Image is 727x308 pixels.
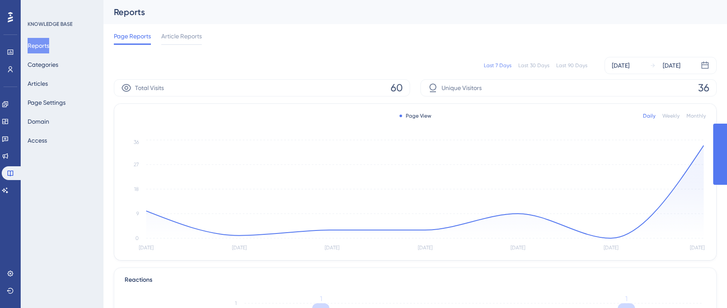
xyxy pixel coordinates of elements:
[28,38,49,53] button: Reports
[698,81,709,95] span: 36
[691,274,717,300] iframe: UserGuiding AI Assistant Launcher
[511,245,525,251] tspan: [DATE]
[28,114,49,129] button: Domain
[114,31,151,41] span: Page Reports
[400,112,431,119] div: Page View
[690,245,705,251] tspan: [DATE]
[686,112,706,119] div: Monthly
[320,295,322,303] tspan: 1
[161,31,202,41] span: Article Reports
[134,139,139,145] tspan: 36
[612,60,630,71] div: [DATE]
[139,245,154,251] tspan: [DATE]
[325,245,339,251] tspan: [DATE]
[125,275,706,285] div: Reactions
[28,76,48,91] button: Articles
[418,245,432,251] tspan: [DATE]
[135,83,164,93] span: Total Visits
[518,62,549,69] div: Last 30 Days
[28,57,58,72] button: Categories
[643,112,655,119] div: Daily
[556,62,587,69] div: Last 90 Days
[136,211,139,217] tspan: 9
[663,60,680,71] div: [DATE]
[232,245,247,251] tspan: [DATE]
[135,235,139,241] tspan: 0
[28,21,72,28] div: KNOWLEDGE BASE
[134,162,139,168] tspan: 27
[235,300,237,306] tspan: 1
[662,112,680,119] div: Weekly
[28,95,66,110] button: Page Settings
[625,295,627,303] tspan: 1
[484,62,511,69] div: Last 7 Days
[391,81,403,95] span: 60
[604,245,618,251] tspan: [DATE]
[28,133,47,148] button: Access
[114,6,695,18] div: Reports
[134,186,139,192] tspan: 18
[442,83,482,93] span: Unique Visitors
